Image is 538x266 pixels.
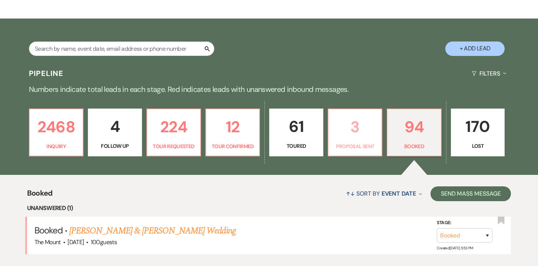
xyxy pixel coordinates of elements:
p: 4 [93,114,137,139]
input: Search by name, event date, email address or phone number [29,41,214,56]
span: Event Date [382,190,416,197]
p: Toured [274,142,318,150]
a: 12Tour Confirmed [205,109,260,157]
p: 170 [456,114,500,139]
button: + Add Lead [445,41,505,56]
p: 61 [274,114,318,139]
p: 12 [211,114,255,139]
p: Tour Requested [152,142,196,150]
a: 224Tour Requested [146,109,201,157]
span: Created: [DATE] 5:53 PM [437,246,473,250]
a: 2468Inquiry [29,109,83,157]
span: [DATE] [67,238,84,246]
p: 94 [392,114,436,139]
a: 61Toured [269,109,323,157]
p: Tour Confirmed [211,142,255,150]
p: Booked [392,142,436,150]
p: 3 [333,114,377,139]
button: Sort By Event Date [343,184,425,203]
p: Numbers indicate total leads in each stage. Red indicates leads with unanswered inbound messages. [2,83,536,95]
span: Booked [34,225,63,236]
span: The Mount [34,238,61,246]
p: Proposal Sent [333,142,377,150]
p: Inquiry [34,142,78,150]
span: Booked [27,187,53,203]
p: 2468 [34,114,78,139]
h3: Pipeline [29,68,64,79]
p: 224 [152,114,196,139]
a: 94Booked [387,109,441,157]
span: ↑↓ [346,190,355,197]
a: 4Follow Up [88,109,142,157]
li: Unanswered (1) [27,203,511,213]
button: Send Mass Message [430,186,511,201]
p: Lost [456,142,500,150]
a: 170Lost [451,109,505,157]
p: Follow Up [93,142,137,150]
a: [PERSON_NAME] & [PERSON_NAME] Wedding [69,224,235,237]
button: Filters [469,64,509,83]
a: 3Proposal Sent [328,109,382,157]
span: 100 guests [91,238,117,246]
label: Stage: [437,219,492,227]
